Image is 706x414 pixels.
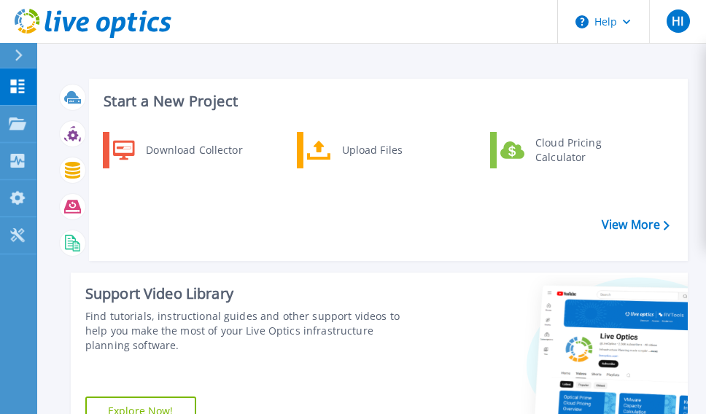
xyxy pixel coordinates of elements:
[602,218,670,232] a: View More
[335,136,443,165] div: Upload Files
[103,132,252,168] a: Download Collector
[85,309,402,353] div: Find tutorials, instructional guides and other support videos to help you make the most of your L...
[139,136,249,165] div: Download Collector
[297,132,446,168] a: Upload Files
[672,15,683,27] span: HI
[528,136,636,165] div: Cloud Pricing Calculator
[490,132,640,168] a: Cloud Pricing Calculator
[85,284,402,303] div: Support Video Library
[104,93,669,109] h3: Start a New Project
